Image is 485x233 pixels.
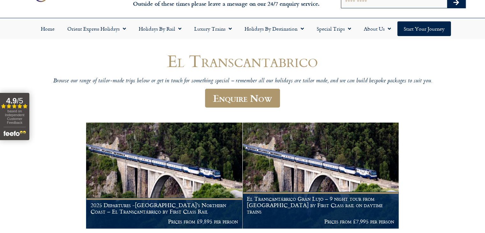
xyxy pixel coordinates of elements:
[188,21,238,36] a: Luxury Trains
[238,21,310,36] a: Holidays by Destination
[91,218,238,225] p: Prices from £9,895 per person
[132,21,188,36] a: Holidays by Rail
[247,218,394,225] p: Prices from £7,995 per person
[3,21,482,36] nav: Menu
[205,89,280,108] a: Enquire Now
[91,202,238,214] h1: 2025 Departures -[GEOGRAPHIC_DATA]’s Northern Coast – El Transcantábrico by First Class Rail
[34,21,61,36] a: Home
[61,21,132,36] a: Orient Express Holidays
[397,21,451,36] a: Start your Journey
[247,196,394,214] h1: El Transcantábrico Gran Lujo – 9 night tour from [GEOGRAPHIC_DATA] by First Class rail on daytime...
[51,51,434,70] h1: El Transcantabrico
[243,123,399,229] img: El Transcantábrico train
[357,21,397,36] a: About Us
[86,123,242,229] a: 2025 Departures -[GEOGRAPHIC_DATA]’s Northern Coast – El Transcantábrico by First Class Rail Pric...
[243,123,399,229] a: El Transcantábrico Gran Lujo – 9 night tour from [GEOGRAPHIC_DATA] by First Class rail on daytime...
[51,78,434,85] p: Browse our range of tailor-made trips below or get in touch for something special – remember all ...
[310,21,357,36] a: Special Trips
